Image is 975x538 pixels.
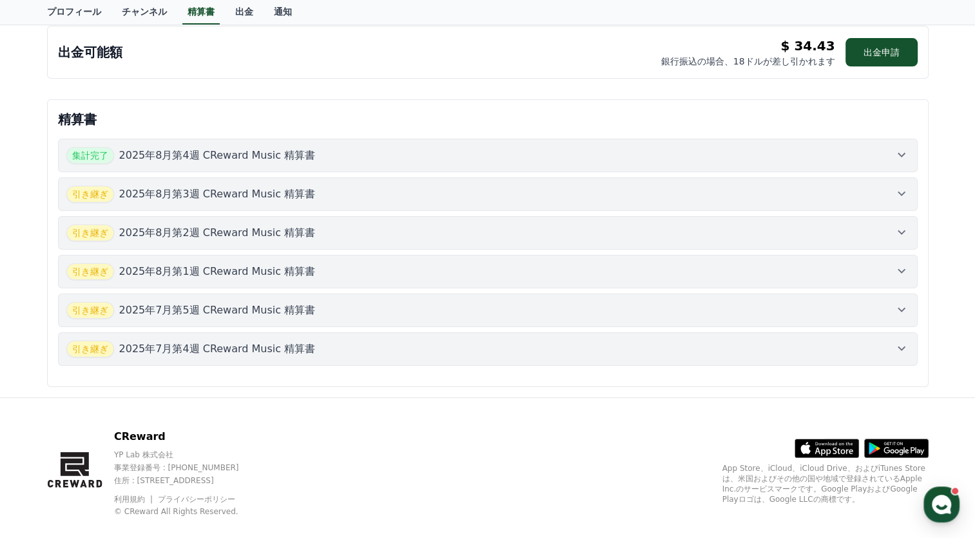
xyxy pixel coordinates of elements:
button: 引き継ぎ 2025年8月第3週 CReward Music 精算書 [58,177,918,211]
span: Home [33,428,55,439]
p: 2025年8月第1週 CReward Music 精算書 [119,264,316,279]
p: CReward [114,429,264,444]
span: 引き継ぎ [66,302,114,319]
p: 銀行振込の場合、18ドルが差し引かれます [661,55,835,68]
button: 引き継ぎ 2025年8月第2週 CReward Music 精算書 [58,216,918,250]
button: 集計完了 2025年8月第4週 CReward Music 精算書 [58,139,918,172]
p: 2025年7月第5週 CReward Music 精算書 [119,303,316,318]
p: App Store、iCloud、iCloud Drive、およびiTunes Storeは、米国およびその他の国や地域で登録されているApple Inc.のサービスマークです。Google P... [722,463,929,504]
p: 2025年8月第2週 CReward Music 精算書 [119,225,316,241]
p: 2025年8月第3週 CReward Music 精算書 [119,186,316,202]
p: 2025年8月第4週 CReward Music 精算書 [119,148,316,163]
span: 引き継ぎ [66,224,114,241]
button: 引き継ぎ 2025年7月第4週 CReward Music 精算書 [58,332,918,366]
p: 住所 : [STREET_ADDRESS] [114,475,264,486]
span: 引き継ぎ [66,341,114,357]
p: 出金可能額 [58,43,122,61]
button: 出金申請 [845,38,918,66]
span: 引き継ぎ [66,263,114,280]
a: Messages [85,409,166,441]
button: 引き継ぎ 2025年7月第5週 CReward Music 精算書 [58,294,918,327]
a: 利用規約 [114,495,155,504]
button: 引き継ぎ 2025年8月第1週 CReward Music 精算書 [58,255,918,288]
span: Messages [107,429,145,439]
span: 引き継ぎ [66,186,114,203]
a: Home [4,409,85,441]
p: 2025年7月第4週 CReward Music 精算書 [119,341,316,357]
p: © CReward All Rights Reserved. [114,506,264,517]
p: YP Lab 株式会社 [114,450,264,460]
span: Settings [191,428,222,439]
p: $ 34.43 [780,37,835,55]
p: 精算書 [58,110,918,128]
a: Settings [166,409,247,441]
p: 事業登録番号 : [PHONE_NUMBER] [114,463,264,473]
span: 集計完了 [66,147,114,164]
a: プライバシーポリシー [158,495,235,504]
